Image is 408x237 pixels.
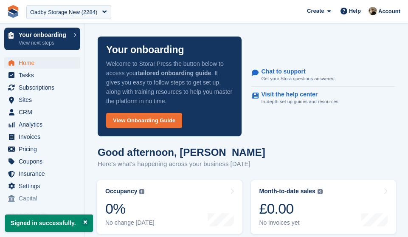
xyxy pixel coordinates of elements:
[106,59,233,106] p: Welcome to Stora! Press the button below to access your . It gives you easy to follow steps to ge...
[262,98,340,105] p: In-depth set up guides and resources.
[251,180,397,234] a: Month-to-date sales £0.00 No invoices yet
[4,28,80,50] a: Your onboarding View next steps
[252,87,396,110] a: Visit the help center In-depth set up guides and resources.
[97,180,242,234] a: Occupancy 0% No change [DATE]
[7,5,20,18] img: stora-icon-8386f47178a22dfd0bd8f6a31ec36ba5ce8667c1dd55bd0f319d3a0aa187defe.svg
[19,155,70,167] span: Coupons
[4,180,80,192] a: menu
[259,200,323,217] div: £0.00
[378,7,400,16] span: Account
[259,188,315,195] div: Month-to-date sales
[19,69,70,81] span: Tasks
[262,75,336,82] p: Get your Stora questions answered.
[139,189,144,194] img: icon-info-grey-7440780725fd019a000dd9b08b2336e03edf1995a4989e88bcd33f0948082b44.svg
[4,118,80,130] a: menu
[19,180,70,192] span: Settings
[98,159,265,169] p: Here's what's happening across your business [DATE]
[369,7,377,15] img: Oliver Bruce
[252,64,396,87] a: Chat to support Get your Stora questions answered.
[4,94,80,106] a: menu
[259,219,323,226] div: No invoices yet
[4,143,80,155] a: menu
[4,106,80,118] a: menu
[105,200,155,217] div: 0%
[19,106,70,118] span: CRM
[349,7,361,15] span: Help
[19,143,70,155] span: Pricing
[105,219,155,226] div: No change [DATE]
[19,39,69,47] p: View next steps
[138,70,211,76] strong: tailored onboarding guide
[262,68,329,75] p: Chat to support
[19,94,70,106] span: Sites
[19,168,70,180] span: Insurance
[4,155,80,167] a: menu
[4,57,80,69] a: menu
[318,189,323,194] img: icon-info-grey-7440780725fd019a000dd9b08b2336e03edf1995a4989e88bcd33f0948082b44.svg
[4,131,80,143] a: menu
[19,57,70,69] span: Home
[5,214,93,232] p: Signed in successfully.
[4,192,80,204] a: menu
[98,147,265,158] h1: Good afternoon, [PERSON_NAME]
[19,131,70,143] span: Invoices
[105,188,137,195] div: Occupancy
[106,45,184,55] p: Your onboarding
[19,118,70,130] span: Analytics
[4,69,80,81] a: menu
[4,168,80,180] a: menu
[4,82,80,93] a: menu
[307,7,324,15] span: Create
[19,192,70,204] span: Capital
[19,82,70,93] span: Subscriptions
[262,91,333,98] p: Visit the help center
[106,113,182,128] a: View Onboarding Guide
[19,32,69,38] p: Your onboarding
[30,8,97,17] div: Oadby Storage New (2284)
